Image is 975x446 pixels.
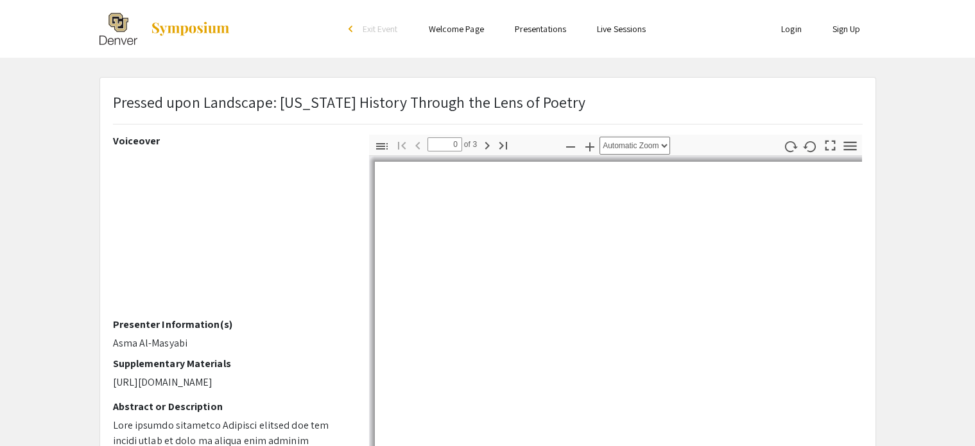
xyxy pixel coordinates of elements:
img: Symposium by ForagerOne [150,21,230,37]
button: Rotate Clockwise [779,137,801,155]
p: Asma Al-Masyabi [113,336,350,351]
button: Zoom In [579,137,601,155]
select: Zoom [600,137,670,155]
a: Presentations [515,23,566,35]
img: The 2025 Research and Creative Activities Symposium (RaCAS) [99,13,137,45]
p: Pressed upon Landscape: [US_STATE] History Through the Lens of Poetry [113,90,586,114]
span: Exit Event [363,23,398,35]
button: Tools [839,137,861,155]
h2: Abstract or Description [113,400,350,413]
a: Login [781,23,802,35]
h2: Voiceover [113,135,350,147]
button: Next Page [476,135,498,154]
iframe: RaCAS Asma Al-Masyabi [113,152,350,318]
div: arrow_back_ios [349,25,356,33]
span: of 3 [462,137,478,151]
h2: Supplementary Materials [113,357,350,370]
button: Rotate Counterclockwise [799,137,821,155]
button: Go to First Page [391,135,413,154]
button: Toggle Sidebar [371,137,393,155]
input: Page [427,137,462,151]
h2: Presenter Information(s) [113,318,350,330]
button: Go to Last Page [492,135,514,154]
iframe: Chat [10,388,55,436]
p: [URL][DOMAIN_NAME] [113,375,350,390]
button: Previous Page [407,135,429,154]
a: Welcome Page [429,23,484,35]
a: Sign Up [833,23,861,35]
a: Live Sessions [597,23,646,35]
button: Zoom Out [560,137,582,155]
button: Switch to Presentation Mode [819,135,841,153]
a: The 2025 Research and Creative Activities Symposium (RaCAS) [99,13,230,45]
